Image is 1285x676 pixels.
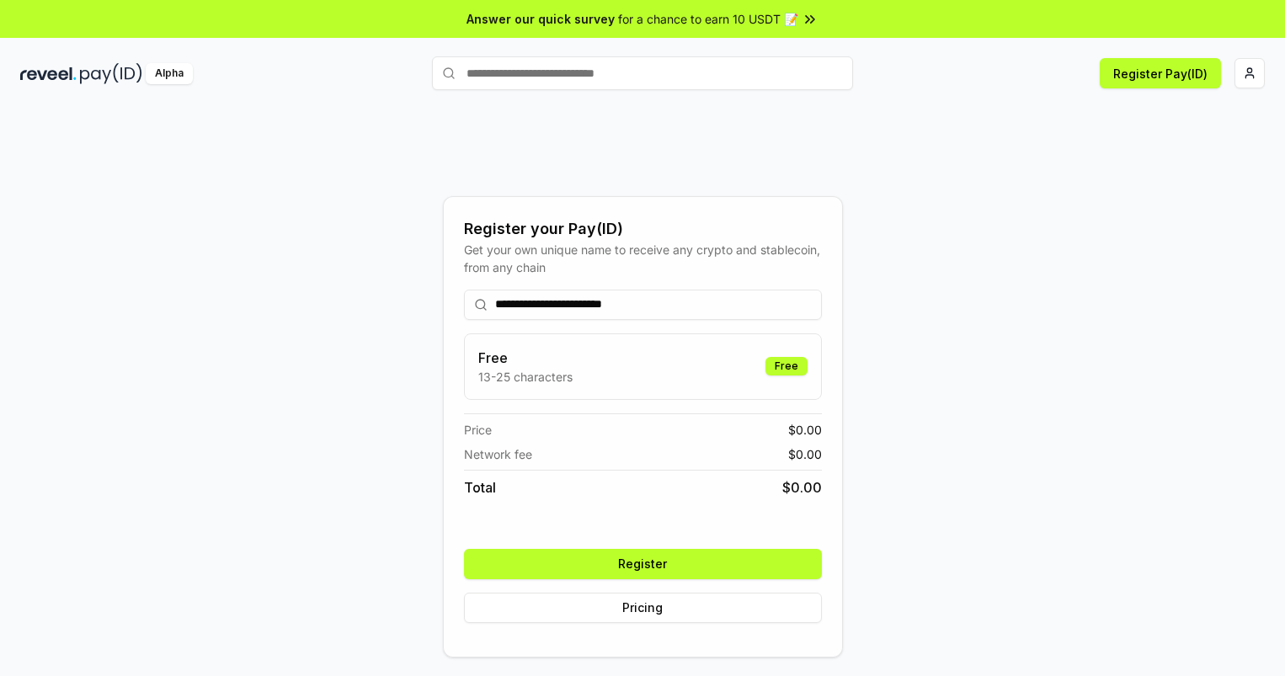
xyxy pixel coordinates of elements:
[464,477,496,498] span: Total
[464,593,822,623] button: Pricing
[478,348,573,368] h3: Free
[80,63,142,84] img: pay_id
[464,241,822,276] div: Get your own unique name to receive any crypto and stablecoin, from any chain
[146,63,193,84] div: Alpha
[478,368,573,386] p: 13-25 characters
[618,10,798,28] span: for a chance to earn 10 USDT 📝
[788,421,822,439] span: $ 0.00
[464,217,822,241] div: Register your Pay(ID)
[464,549,822,579] button: Register
[788,445,822,463] span: $ 0.00
[464,421,492,439] span: Price
[467,10,615,28] span: Answer our quick survey
[1100,58,1221,88] button: Register Pay(ID)
[464,445,532,463] span: Network fee
[20,63,77,84] img: reveel_dark
[782,477,822,498] span: $ 0.00
[765,357,808,375] div: Free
